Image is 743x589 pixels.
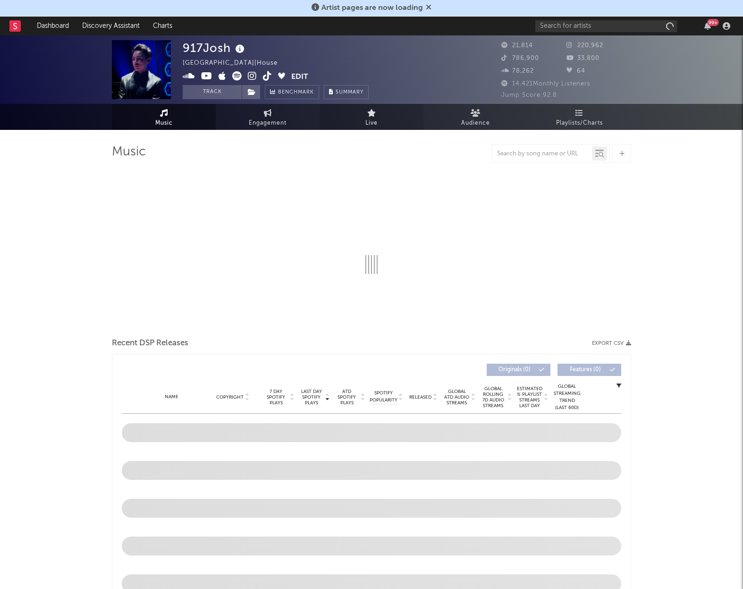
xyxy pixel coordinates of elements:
[566,55,599,61] span: 33,800
[370,390,397,404] span: Spotify Popularity
[501,43,533,49] span: 21,814
[516,386,542,409] span: Estimated % Playlist Streams Last Day
[112,338,188,349] span: Recent DSP Releases
[249,118,287,129] span: Engagement
[76,17,146,35] a: Discovery Assistant
[324,85,369,99] button: Summary
[444,389,470,406] span: Global ATD Audio Streams
[501,92,557,98] span: Jump Score: 92.8
[557,364,621,376] button: Features(0)
[527,104,631,130] a: Playlists/Charts
[409,394,431,400] span: Released
[707,19,719,26] div: 99 +
[183,58,288,69] div: [GEOGRAPHIC_DATA] | House
[493,367,536,373] span: Originals ( 0 )
[566,68,585,74] span: 64
[501,55,539,61] span: 786,900
[141,393,203,401] div: Name
[556,118,603,129] span: Playlists/Charts
[278,87,314,98] span: Benchmark
[183,40,247,56] div: 917Josh
[155,118,173,129] span: Music
[501,81,591,87] span: 14,421 Monthly Listeners
[291,71,308,83] button: Edit
[30,17,76,35] a: Dashboard
[216,394,244,400] span: Copyright
[566,43,603,49] span: 220,962
[216,104,320,130] a: Engagement
[423,104,527,130] a: Audience
[592,341,631,346] button: Export CSV
[564,367,607,373] span: Features ( 0 )
[146,17,179,35] a: Charts
[334,389,359,406] span: ATD Spotify Plays
[112,104,216,130] a: Music
[265,85,319,99] a: Benchmark
[365,118,378,129] span: Live
[535,20,677,32] input: Search for artists
[320,104,423,130] a: Live
[553,383,581,411] div: Global Streaming Trend (Last 60D)
[501,68,534,74] span: 78,262
[321,4,423,12] span: Artist pages are now loading
[183,85,242,99] button: Track
[263,389,288,406] span: 7 Day Spotify Plays
[299,389,324,406] span: Last Day Spotify Plays
[336,90,363,95] span: Summary
[487,364,550,376] button: Originals(0)
[426,4,431,12] span: Dismiss
[480,386,506,409] span: Global Rolling 7D Audio Streams
[461,118,490,129] span: Audience
[704,22,711,30] button: 99+
[492,150,592,158] input: Search by song name or URL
